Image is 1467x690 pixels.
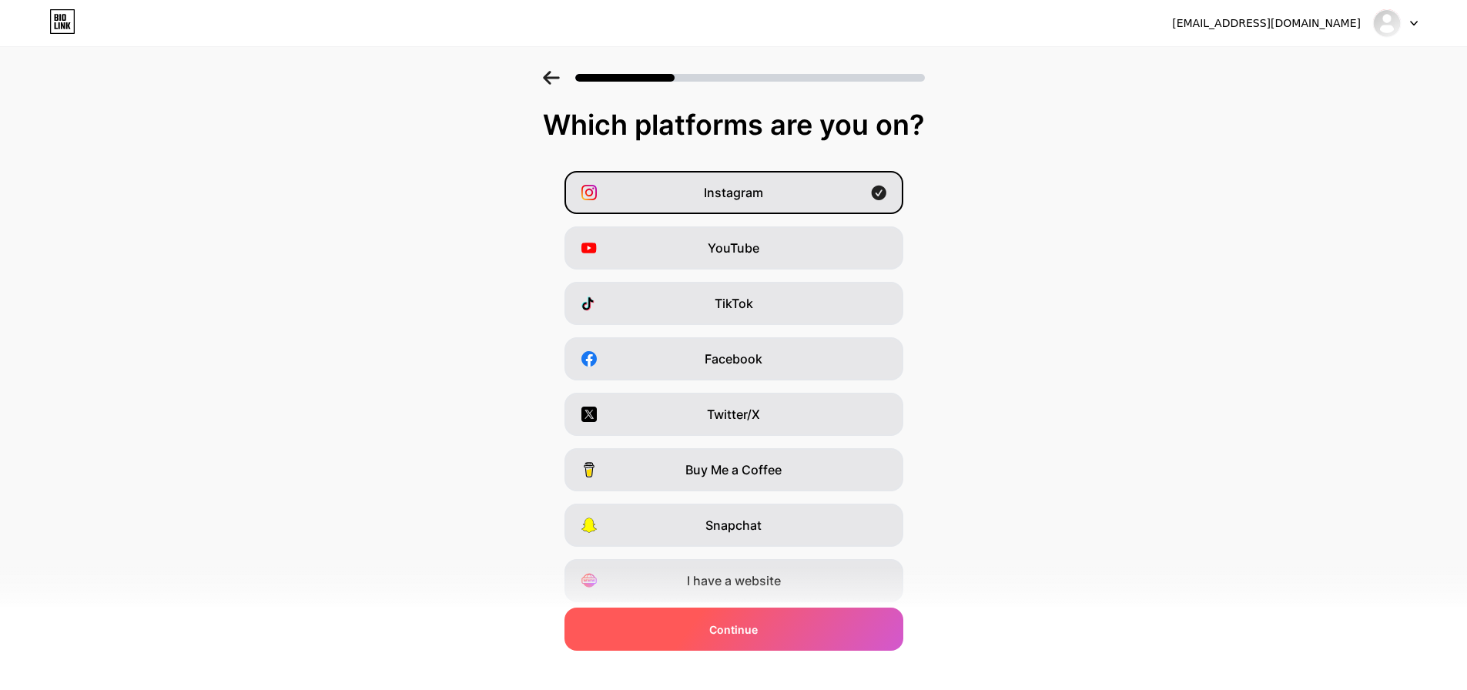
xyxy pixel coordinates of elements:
div: Which platforms are you on? [15,109,1452,140]
img: biancaestiloeimagem [1372,8,1402,38]
span: I have a website [687,571,781,590]
span: Facebook [705,350,762,368]
div: [EMAIL_ADDRESS][DOMAIN_NAME] [1172,15,1361,32]
span: Continue [709,621,758,638]
span: Twitter/X [707,405,760,424]
span: Instagram [704,183,763,202]
span: TikTok [715,294,753,313]
span: Snapchat [705,516,762,534]
span: Buy Me a Coffee [685,461,782,479]
span: YouTube [708,239,759,257]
